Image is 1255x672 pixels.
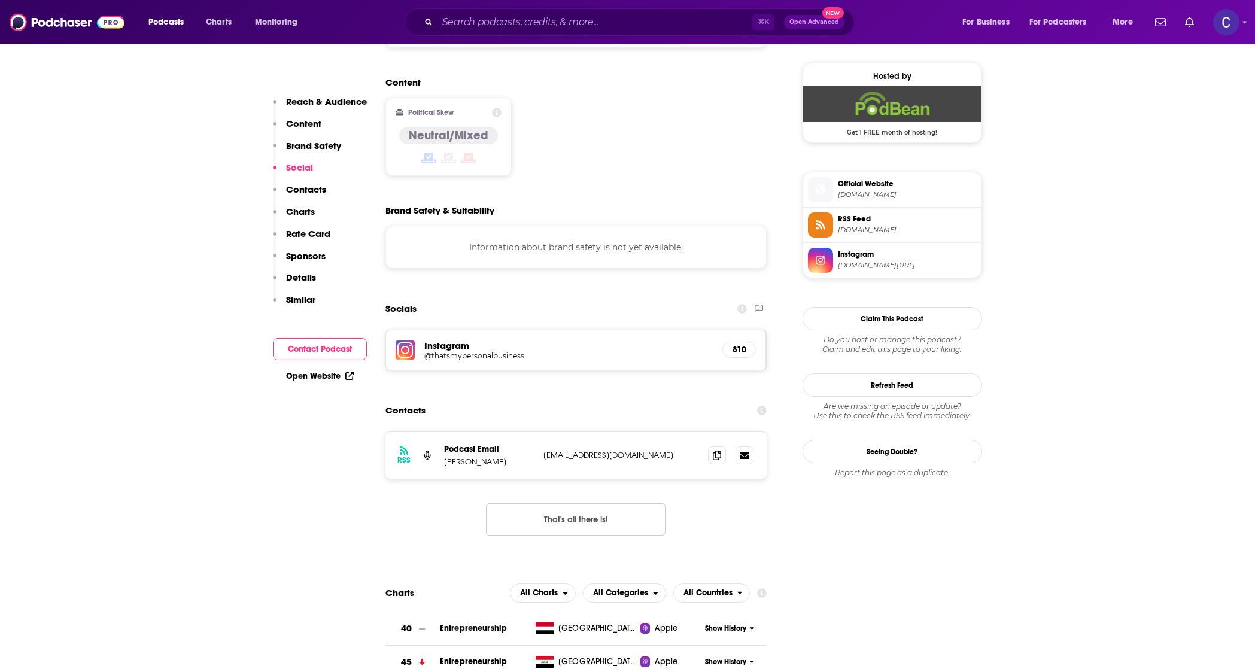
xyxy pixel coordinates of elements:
p: [PERSON_NAME] [444,457,534,467]
span: Charts [206,14,232,31]
a: Open Website [286,371,354,381]
img: logo_orange.svg [19,19,29,29]
div: Keywords by Traffic [132,71,202,78]
span: Get 1 FREE month of hosting! [803,122,981,136]
a: Apple [640,622,701,634]
a: Instagram[DOMAIN_NAME][URL] [808,248,977,273]
button: Social [273,162,313,184]
h2: Content [385,77,758,88]
span: All Categories [593,589,648,597]
button: Show profile menu [1213,9,1239,35]
button: Nothing here. [486,503,666,536]
button: Refresh Feed [803,373,982,397]
a: 40 [385,612,440,645]
button: Reach & Audience [273,96,367,118]
img: tab_keywords_by_traffic_grey.svg [119,69,129,79]
span: Apple [655,622,677,634]
div: v 4.0.25 [34,19,59,29]
img: tab_domain_overview_orange.svg [32,69,42,79]
button: Contact Podcast [273,338,367,360]
span: All Charts [520,589,558,597]
span: thatsmypersonalbusiness.podbean.com [838,190,977,199]
button: Sponsors [273,250,326,272]
h5: Instagram [424,340,713,351]
button: Contacts [273,184,326,206]
p: Content [286,118,321,129]
h2: Countries [673,583,750,603]
div: Domain: [DOMAIN_NAME] [31,31,132,41]
a: Seeing Double? [803,440,982,463]
img: Podchaser - Follow, Share and Rate Podcasts [10,11,124,34]
img: iconImage [396,340,415,360]
h5: @thatsmypersonalbusiness [424,351,616,360]
a: Entrepreneurship [440,656,507,667]
span: Show History [705,624,746,634]
h5: 810 [733,345,746,355]
img: Podbean Deal: Get 1 FREE month of hosting! [803,86,981,122]
span: Open Advanced [789,19,839,25]
span: ⌘ K [752,14,774,30]
div: Report this page as a duplicate. [803,468,982,478]
h3: 40 [401,622,412,635]
h2: Platforms [510,583,576,603]
div: Are we missing an episode or update? Use this to check the RSS feed immediately. [803,402,982,421]
button: Content [273,118,321,140]
button: open menu [954,13,1025,32]
a: Official Website[DOMAIN_NAME] [808,177,977,202]
h2: Brand Safety & Suitability [385,205,494,216]
p: Sponsors [286,250,326,261]
img: website_grey.svg [19,31,29,41]
button: open menu [140,13,199,32]
button: open menu [510,583,576,603]
span: More [1113,14,1133,31]
button: Open AdvancedNew [784,15,844,29]
span: Yemen [558,622,636,634]
h2: Contacts [385,399,426,422]
h2: Socials [385,297,417,320]
p: Social [286,162,313,173]
button: Details [273,272,316,294]
a: Entrepreneurship [440,623,507,633]
p: Reach & Audience [286,96,367,107]
a: Charts [198,13,239,32]
span: Do you host or manage this podcast? [803,335,982,345]
button: Show History [701,624,758,634]
button: Charts [273,206,315,228]
a: Show notifications dropdown [1150,12,1171,32]
h3: RSS [397,455,411,465]
p: Charts [286,206,315,217]
p: Details [286,272,316,283]
a: Podbean Deal: Get 1 FREE month of hosting! [803,86,981,135]
button: Brand Safety [273,140,341,162]
button: open menu [673,583,750,603]
div: Search podcasts, credits, & more... [416,8,866,36]
button: open menu [583,583,666,603]
span: Official Website [838,178,977,189]
a: Show notifications dropdown [1180,12,1199,32]
button: open menu [1104,13,1148,32]
button: Similar [273,294,315,316]
span: Monitoring [255,14,297,31]
input: Search podcasts, credits, & more... [437,13,752,32]
h2: Charts [385,587,414,598]
button: Rate Card [273,228,330,250]
span: RSS Feed [838,214,977,224]
p: Rate Card [286,228,330,239]
button: open menu [1022,13,1104,32]
span: feed.podbean.com [838,226,977,235]
div: Domain Overview [45,71,107,78]
h4: Neutral/Mixed [409,128,488,143]
div: Claim and edit this page to your liking. [803,335,982,354]
h2: Categories [583,583,666,603]
a: RSS Feed[DOMAIN_NAME] [808,212,977,238]
p: Brand Safety [286,140,341,151]
span: Apple [655,656,677,668]
p: Podcast Email [444,444,534,454]
h3: 45 [401,655,412,669]
span: Instagram [838,249,977,260]
p: Similar [286,294,315,305]
span: Logged in as publicityxxtina [1213,9,1239,35]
